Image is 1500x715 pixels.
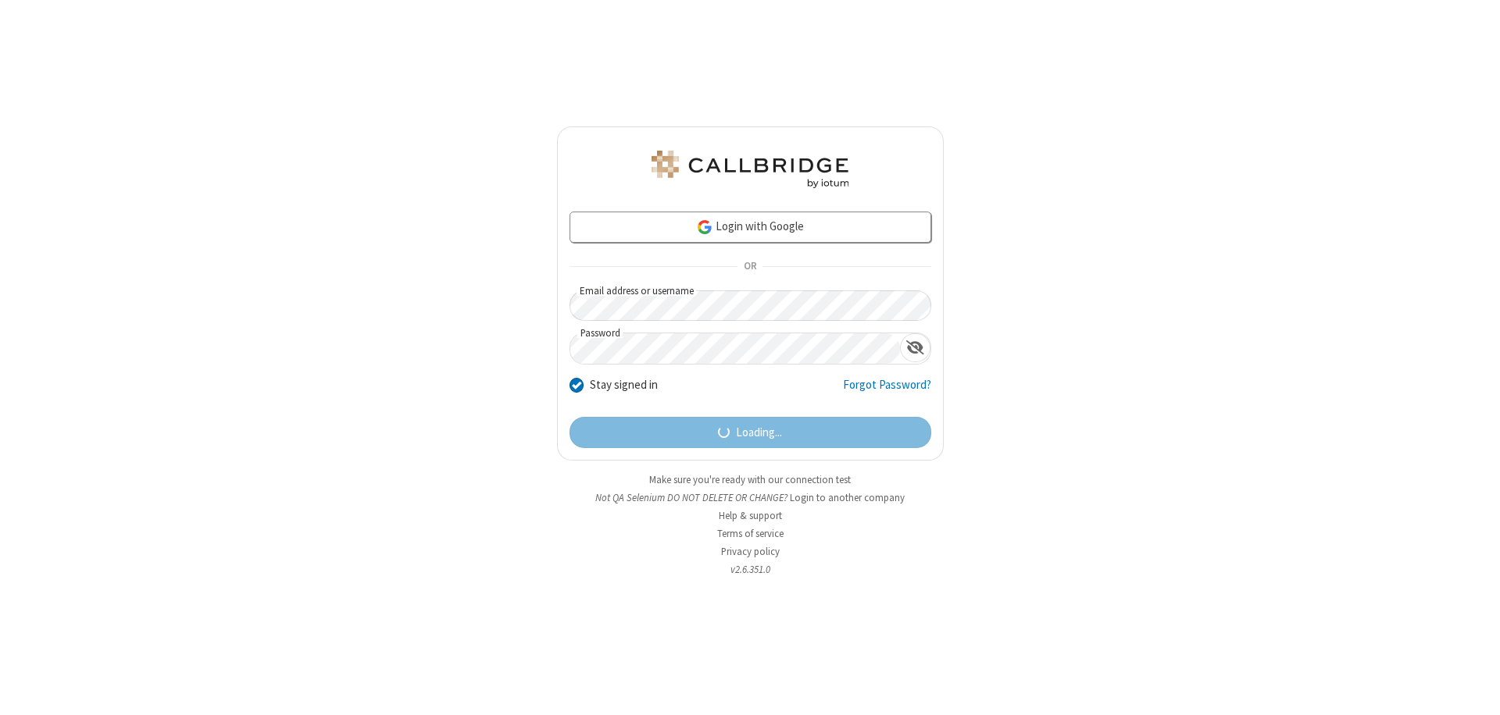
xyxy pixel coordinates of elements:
a: Make sure you're ready with our connection test [649,473,851,486]
li: Not QA Selenium DO NOT DELETE OR CHANGE? [557,490,944,505]
div: Show password [900,333,930,362]
button: Login to another company [790,490,905,505]
label: Stay signed in [590,376,658,394]
a: Help & support [719,509,782,522]
input: Email address or username [570,290,931,321]
a: Login with Google [570,212,931,243]
iframe: Chat [1461,674,1488,704]
a: Forgot Password? [843,376,931,406]
a: Privacy policy [721,545,780,558]
input: Password [570,333,900,364]
span: OR [737,256,762,278]
span: Loading... [736,424,782,442]
img: google-icon.png [696,219,713,236]
li: v2.6.351.0 [557,562,944,577]
img: QA Selenium DO NOT DELETE OR CHANGE [648,151,852,188]
button: Loading... [570,417,931,448]
a: Terms of service [717,527,784,540]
